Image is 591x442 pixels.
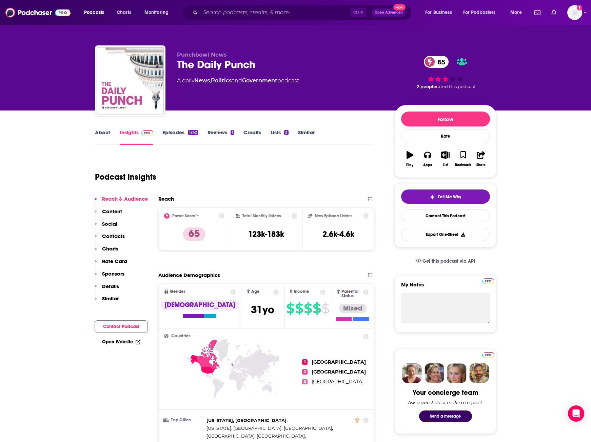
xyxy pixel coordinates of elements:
span: Charts [117,8,131,17]
button: open menu [420,7,460,18]
span: Monitoring [144,8,169,17]
h2: Audience Demographics [158,272,220,278]
button: Show profile menu [567,5,582,20]
p: Details [102,283,119,289]
a: Show notifications dropdown [532,7,543,18]
span: More [510,8,522,17]
span: Income [294,289,309,294]
span: Podcasts [84,8,104,17]
div: 65 2 peoplerated this podcast [395,52,496,94]
button: Sponsors [95,270,124,283]
div: List [443,163,448,167]
h2: Total Monthly Listens [242,214,281,218]
button: Contacts [95,233,125,245]
h3: Top Cities [164,418,204,422]
button: Rate Card [95,258,127,270]
span: Punchbowl News [177,52,227,58]
span: $ [286,303,294,314]
button: Share [472,147,490,171]
button: open menu [459,7,506,18]
button: tell me why sparkleTell Me Why [401,189,490,204]
span: [GEOGRAPHIC_DATA] [284,425,332,431]
span: Get this podcast via API [422,258,475,264]
span: and [232,77,242,84]
div: Mixed [339,304,367,313]
div: Play [406,163,413,167]
p: Contacts [102,233,125,239]
span: [GEOGRAPHIC_DATA] [312,379,363,385]
img: The Daily Punch [96,47,164,115]
a: Show notifications dropdown [549,7,559,18]
a: Get this podcast via API [410,253,481,269]
button: Reach & Audience [95,196,148,208]
div: A daily podcast [177,77,299,85]
p: Rate Card [102,258,127,264]
p: Sponsors [102,270,124,277]
button: Export One-Sheet [401,228,490,241]
span: 31 yo [251,303,274,316]
span: , [206,424,282,432]
h2: New Episode Listens [315,214,352,218]
a: Similar [298,129,315,145]
a: Episodes1242 [162,129,198,145]
img: Podchaser Pro [482,352,494,358]
a: Lists2 [271,129,288,145]
button: Play [401,147,419,171]
h2: Reach [158,196,174,202]
img: Jon Profile [469,363,489,383]
h1: Podcast Insights [95,172,156,182]
span: $ [304,303,312,314]
div: Share [476,163,486,167]
div: Bookmark [455,163,471,167]
span: $ [295,303,303,314]
span: [GEOGRAPHIC_DATA] [312,369,366,375]
span: $ [321,303,329,314]
span: 2 [302,369,308,375]
button: Social [95,221,117,233]
p: Similar [102,295,119,302]
button: Charts [95,245,118,258]
img: Jules Profile [447,363,467,383]
button: Content [95,208,122,221]
span: Open Advanced [375,11,403,14]
button: Open AdvancedNew [372,8,406,17]
div: Rate [401,129,490,143]
img: Sydney Profile [402,363,422,383]
button: Bookmark [454,147,472,171]
span: , [206,417,288,424]
a: Pro website [482,277,494,284]
button: Contact Podcast [95,320,148,333]
span: New [393,4,406,11]
span: 3 [302,379,308,384]
button: open menu [79,7,113,18]
label: My Notes [401,281,490,293]
span: Tell Me Why [438,194,461,200]
span: , [206,432,306,440]
span: 1 [302,359,308,365]
h3: 123k-183k [248,229,284,239]
img: Barbara Profile [425,363,444,383]
button: Similar [95,295,119,308]
a: Open Website [102,339,140,345]
div: 1242 [188,130,198,135]
h3: 2.6k-4.6k [322,229,354,239]
a: Credits [243,129,261,145]
span: Gender [170,289,185,294]
span: , [284,424,333,432]
a: News [194,77,210,84]
button: Details [95,283,119,296]
p: Content [102,208,122,215]
button: Send a message [419,410,472,422]
span: For Business [425,8,452,17]
span: rated this podcast [436,84,475,89]
img: User Profile [567,5,582,20]
div: Your concierge team [413,388,478,397]
span: Parental Status [341,289,362,298]
span: Age [251,289,260,294]
a: Reviews1 [208,129,234,145]
img: Podchaser - Follow, Share and Rate Podcasts [5,6,71,19]
h2: Power Score™ [172,214,199,218]
span: [US_STATE], [GEOGRAPHIC_DATA] [206,425,281,431]
div: 2 [284,130,288,135]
